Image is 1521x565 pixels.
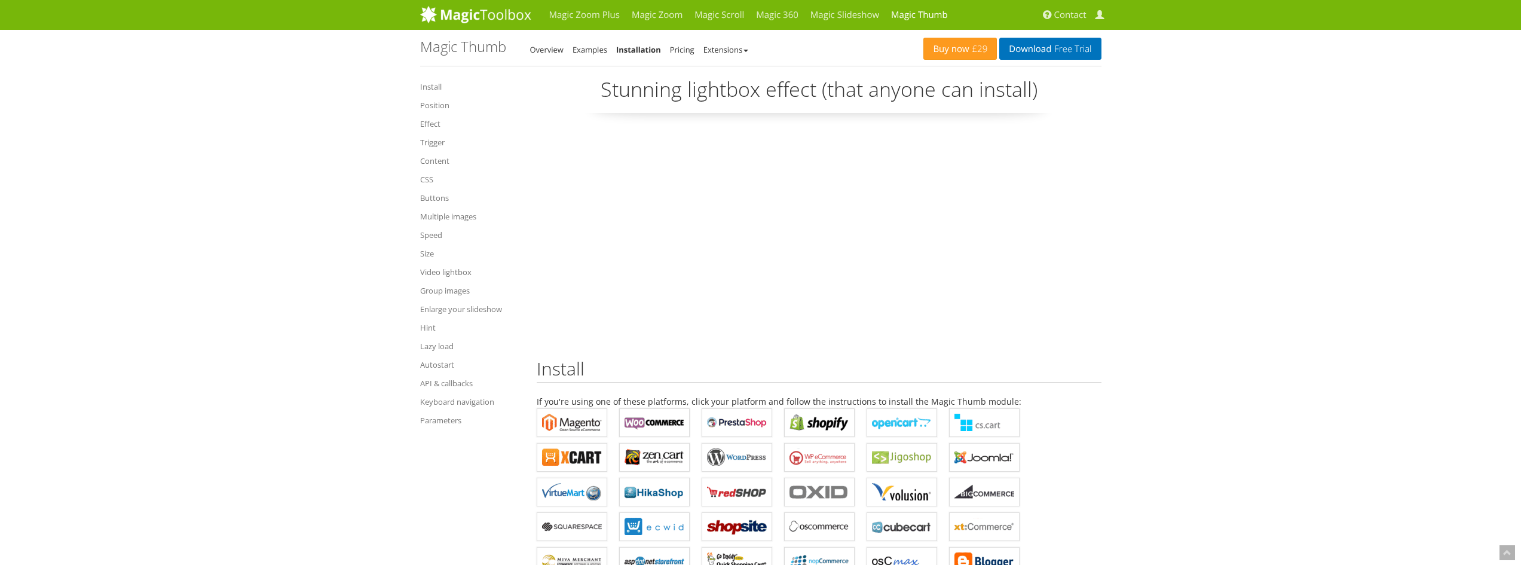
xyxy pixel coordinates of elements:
a: Multiple images [420,209,519,224]
b: Magic Thumb for ECWID [625,518,684,536]
a: Magic Thumb for WordPress [702,443,772,472]
b: Magic Thumb for Shopify [789,414,849,432]
a: Parameters [420,413,519,427]
a: Install [420,80,519,94]
a: Magic Thumb for ShopSite [702,512,772,541]
a: DownloadFree Trial [999,38,1101,60]
a: Autostart [420,358,519,372]
a: Magic Thumb for PrestaShop [702,408,772,437]
a: Enlarge your slideshow [420,302,519,316]
a: Content [420,154,519,168]
a: Trigger [420,135,519,149]
b: Magic Thumb for Joomla [954,448,1014,466]
a: Keyboard navigation [420,395,519,409]
a: Magic Thumb for WooCommerce [619,408,690,437]
a: Extensions [703,44,748,55]
a: Magic Thumb for Squarespace [537,512,607,541]
a: Magic Thumb for HikaShop [619,478,690,506]
b: Magic Thumb for VirtueMart [542,483,602,501]
a: Magic Thumb for OXID [784,478,855,506]
a: Magic Thumb for Magento [537,408,607,437]
b: Magic Thumb for WordPress [707,448,767,466]
a: Buttons [420,191,519,205]
a: API & callbacks [420,376,519,390]
a: Lazy load [420,339,519,353]
a: Overview [530,44,564,55]
a: CSS [420,172,519,187]
a: Installation [616,44,661,55]
b: Magic Thumb for Zen Cart [625,448,684,466]
a: Magic Thumb for OpenCart [867,408,937,437]
a: Magic Thumb for CS-Cart [949,408,1020,437]
h2: Install [537,359,1101,383]
a: Magic Thumb for Jigoshop [867,443,937,472]
a: Magic Thumb for Volusion [867,478,937,506]
a: Magic Thumb for WP e-Commerce [784,443,855,472]
a: Group images [420,283,519,298]
a: Magic Thumb for ECWID [619,512,690,541]
a: Magic Thumb for VirtueMart [537,478,607,506]
p: Stunning lightbox effect (that anyone can install) [537,75,1101,113]
b: Magic Thumb for osCommerce [789,518,849,536]
span: Contact [1054,9,1087,21]
img: MagicToolbox.com - Image tools for your website [420,5,531,23]
h1: Magic Thumb [420,39,506,54]
b: Magic Thumb for OpenCart [872,414,932,432]
b: Magic Thumb for redSHOP [707,483,767,501]
b: Magic Thumb for CubeCart [872,518,932,536]
a: Position [420,98,519,112]
b: Magic Thumb for HikaShop [625,483,684,501]
span: £29 [969,44,988,54]
a: Magic Thumb for redSHOP [702,478,772,506]
a: Hint [420,320,519,335]
a: Size [420,246,519,261]
a: Magic Thumb for Bigcommerce [949,478,1020,506]
a: Buy now£29 [923,38,997,60]
b: Magic Thumb for Bigcommerce [954,483,1014,501]
a: Magic Thumb for Shopify [784,408,855,437]
a: Pricing [670,44,694,55]
b: Magic Thumb for Squarespace [542,518,602,536]
a: Magic Thumb for Zen Cart [619,443,690,472]
a: Magic Thumb for Joomla [949,443,1020,472]
a: Video lightbox [420,265,519,279]
a: Magic Thumb for CubeCart [867,512,937,541]
a: Magic Thumb for X-Cart [537,443,607,472]
a: Effect [420,117,519,131]
b: Magic Thumb for X-Cart [542,448,602,466]
a: Magic Thumb for xt:Commerce [949,512,1020,541]
b: Magic Thumb for OXID [789,483,849,501]
b: Magic Thumb for Magento [542,414,602,432]
b: Magic Thumb for PrestaShop [707,414,767,432]
span: Free Trial [1051,44,1091,54]
b: Magic Thumb for WooCommerce [625,414,684,432]
b: Magic Thumb for xt:Commerce [954,518,1014,536]
b: Magic Thumb for ShopSite [707,518,767,536]
b: Magic Thumb for Jigoshop [872,448,932,466]
a: Examples [573,44,607,55]
b: Magic Thumb for CS-Cart [954,414,1014,432]
a: Speed [420,228,519,242]
b: Magic Thumb for Volusion [872,483,932,501]
b: Magic Thumb for WP e-Commerce [789,448,849,466]
a: Magic Thumb for osCommerce [784,512,855,541]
